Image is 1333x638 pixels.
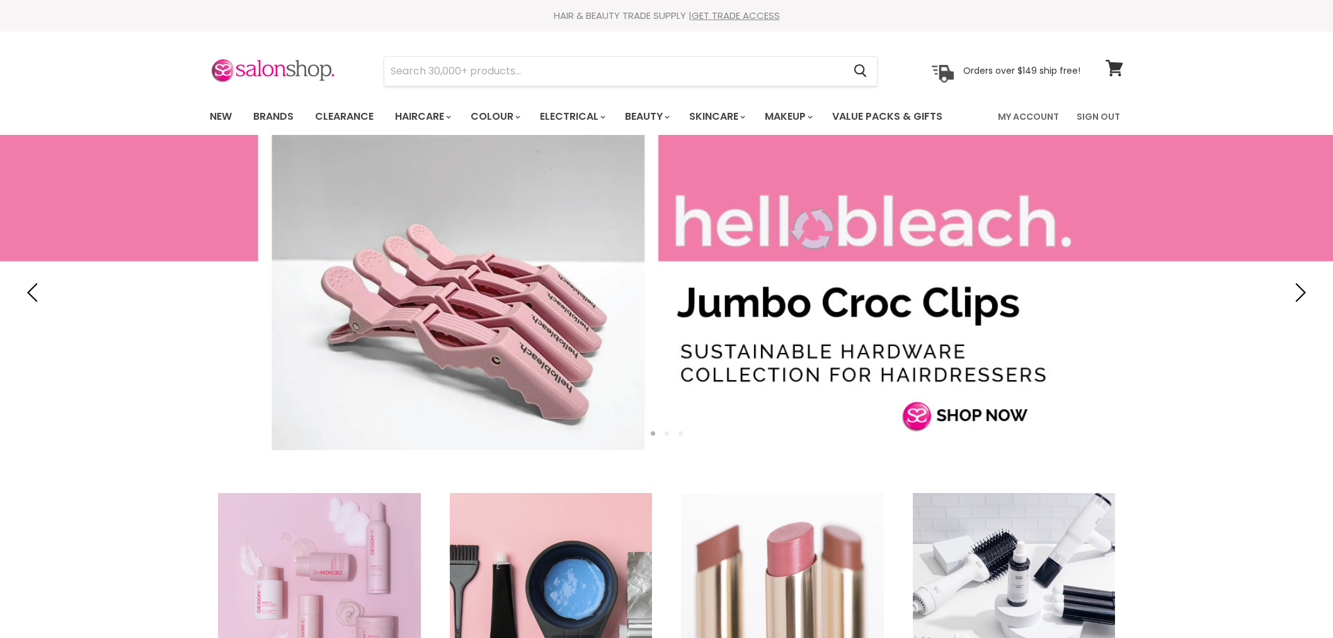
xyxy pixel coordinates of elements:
[1270,579,1320,625] iframe: Gorgias live chat messenger
[461,103,528,130] a: Colour
[963,65,1080,76] p: Orders over $149 ship free!
[22,280,47,305] button: Previous
[990,103,1067,130] a: My Account
[1286,280,1311,305] button: Next
[755,103,820,130] a: Makeup
[200,98,971,135] ul: Main menu
[1069,103,1128,130] a: Sign Out
[384,56,878,86] form: Product
[386,103,459,130] a: Haircare
[665,431,669,436] li: Page dot 2
[651,431,655,436] li: Page dot 1
[823,103,952,130] a: Value Packs & Gifts
[244,103,303,130] a: Brands
[306,103,383,130] a: Clearance
[692,9,780,22] a: GET TRADE ACCESS
[844,57,877,86] button: Search
[384,57,844,86] input: Search
[194,9,1139,22] div: HAIR & BEAUTY TRADE SUPPLY |
[200,103,241,130] a: New
[615,103,677,130] a: Beauty
[680,103,753,130] a: Skincare
[530,103,613,130] a: Electrical
[678,431,683,436] li: Page dot 3
[194,98,1139,135] nav: Main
